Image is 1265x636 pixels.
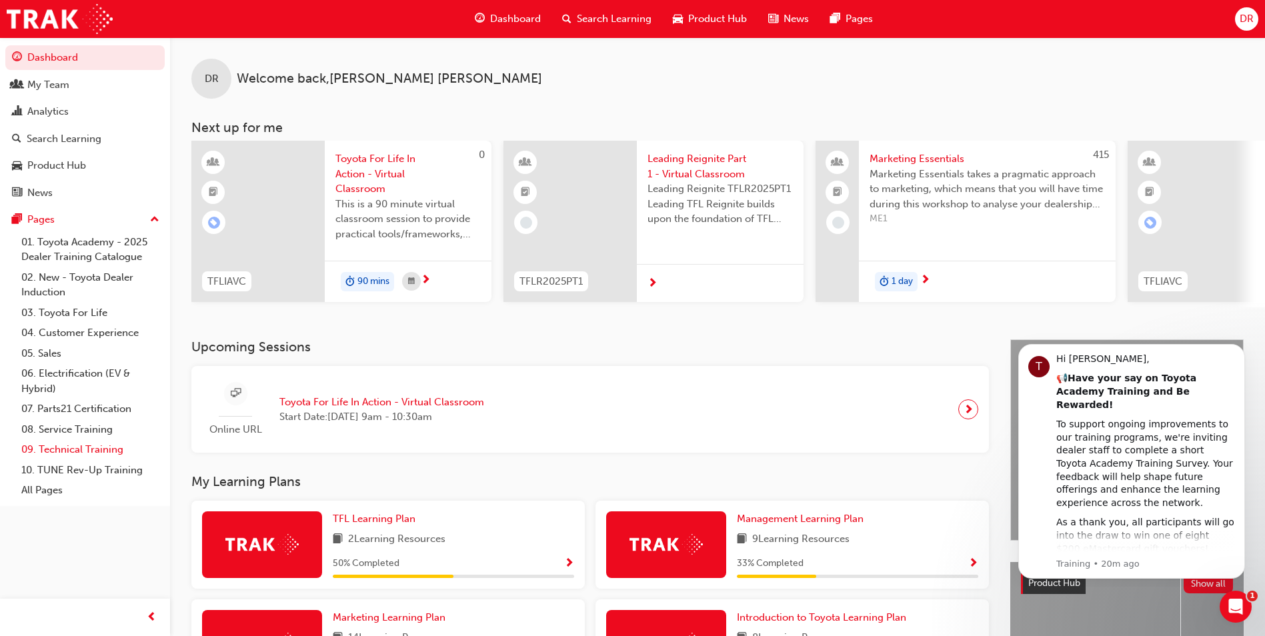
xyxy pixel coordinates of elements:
[16,363,165,399] a: 06. Electrification (EV & Hybrid)
[27,104,69,119] div: Analytics
[830,11,840,27] span: pages-icon
[1235,7,1258,31] button: DR
[846,11,873,27] span: Pages
[16,480,165,501] a: All Pages
[519,274,583,289] span: TFLR2025PT1
[968,555,978,572] button: Show Progress
[1093,149,1109,161] span: 415
[648,278,658,290] span: next-icon
[12,214,22,226] span: pages-icon
[521,154,530,171] span: learningResourceType_INSTRUCTOR_LED-icon
[737,556,804,571] span: 33 % Completed
[648,151,793,181] span: Leading Reignite Part 1 - Virtual Classroom
[348,531,445,548] span: 2 Learning Resources
[1240,11,1254,27] span: DR
[333,610,451,625] a: Marketing Learning Plan
[870,151,1105,167] span: Marketing Essentials
[16,399,165,419] a: 07. Parts21 Certification
[5,181,165,205] a: News
[27,158,86,173] div: Product Hub
[816,141,1116,302] a: 415Marketing EssentialsMarketing Essentials takes a pragmatic approach to marketing, which means ...
[16,232,165,267] a: 01. Toyota Academy - 2025 Dealer Training Catalogue
[5,153,165,178] a: Product Hub
[5,45,165,70] a: Dashboard
[475,11,485,27] span: guage-icon
[12,160,22,172] span: car-icon
[968,558,978,570] span: Show Progress
[5,73,165,97] a: My Team
[870,167,1105,212] span: Marketing Essentials takes a pragmatic approach to marketing, which means that you will have time...
[737,513,864,525] span: Management Learning Plan
[648,181,793,227] span: Leading Reignite TFLR2025PT1 Leading TFL Reignite builds upon the foundation of TFL Reignite, rea...
[333,513,415,525] span: TFL Learning Plan
[345,273,355,291] span: duration-icon
[464,5,551,33] a: guage-iconDashboard
[279,409,484,425] span: Start Date: [DATE] 9am - 10:30am
[357,274,389,289] span: 90 mins
[5,207,165,232] button: Pages
[490,11,541,27] span: Dashboard
[564,558,574,570] span: Show Progress
[333,556,399,571] span: 50 % Completed
[562,11,571,27] span: search-icon
[551,5,662,33] a: search-iconSearch Learning
[231,385,241,402] span: sessionType_ONLINE_URL-icon
[662,5,758,33] a: car-iconProduct Hub
[12,52,22,64] span: guage-icon
[1247,591,1258,601] span: 1
[27,212,55,227] div: Pages
[1145,154,1154,171] span: learningResourceType_INSTRUCTOR_LED-icon
[737,511,869,527] a: Management Learning Plan
[998,332,1265,587] iframe: Intercom notifications message
[202,377,978,443] a: Online URLToyota For Life In Action - Virtual ClassroomStart Date:[DATE] 9am - 10:30am
[27,131,101,147] div: Search Learning
[191,141,491,302] a: 0TFLIAVCToyota For Life In Action - Virtual ClassroomThis is a 90 minute virtual classroom sessio...
[1144,217,1156,229] span: learningRecordVerb_ENROLL-icon
[421,275,431,287] span: next-icon
[12,79,22,91] span: people-icon
[12,187,22,199] span: news-icon
[191,474,989,489] h3: My Learning Plans
[27,77,69,93] div: My Team
[147,609,157,626] span: prev-icon
[688,11,747,27] span: Product Hub
[170,120,1265,135] h3: Next up for me
[880,273,889,291] span: duration-icon
[1144,274,1182,289] span: TFLIAVC
[208,217,220,229] span: learningRecordVerb_ENROLL-icon
[964,400,974,419] span: next-icon
[5,43,165,207] button: DashboardMy TeamAnalyticsSearch LearningProduct HubNews
[12,106,22,118] span: chart-icon
[16,460,165,481] a: 10. TUNE Rev-Up Training
[820,5,884,33] a: pages-iconPages
[870,211,1105,227] span: ME1
[1145,184,1154,201] span: booktick-icon
[205,71,219,87] span: DR
[27,185,53,201] div: News
[335,151,481,197] span: Toyota For Life In Action - Virtual Classroom
[503,141,804,302] a: TFLR2025PT1Leading Reignite Part 1 - Virtual ClassroomLeading Reignite TFLR2025PT1 Leading TFL Re...
[577,11,652,27] span: Search Learning
[892,274,913,289] span: 1 day
[737,531,747,548] span: book-icon
[768,11,778,27] span: news-icon
[16,343,165,364] a: 05. Sales
[833,184,842,201] span: booktick-icon
[150,211,159,229] span: up-icon
[209,154,218,171] span: learningResourceType_INSTRUCTOR_LED-icon
[479,149,485,161] span: 0
[333,511,421,527] a: TFL Learning Plan
[12,133,21,145] span: search-icon
[758,5,820,33] a: news-iconNews
[16,267,165,303] a: 02. New - Toyota Dealer Induction
[191,339,989,355] h3: Upcoming Sessions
